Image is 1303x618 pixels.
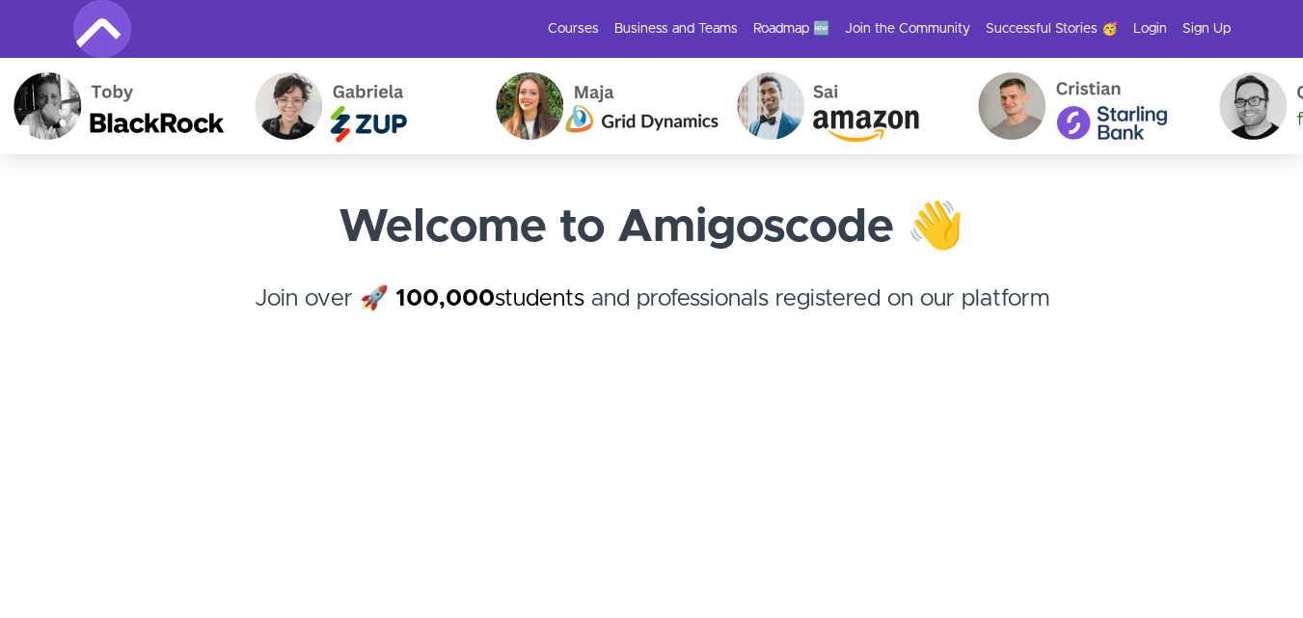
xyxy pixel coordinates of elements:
[1133,19,1167,39] a: Login
[339,204,964,251] strong: Welcome to Amigoscode 👋
[395,287,495,310] strong: 100,000
[548,19,599,39] a: Courses
[1182,19,1231,39] a: Sign Up
[956,58,1197,154] img: Cristian
[715,58,956,154] img: Sai
[474,58,715,154] img: Maja
[73,282,1231,351] h4: Join over 🚀 and professionals registered on our platform
[232,58,474,154] img: Gabriela
[845,19,970,39] a: Join the Community
[986,19,1118,39] a: Successful Stories 🥳
[395,287,584,310] a: 100,000students
[753,19,829,39] a: Roadmap 🆕
[614,19,738,39] a: Business and Teams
